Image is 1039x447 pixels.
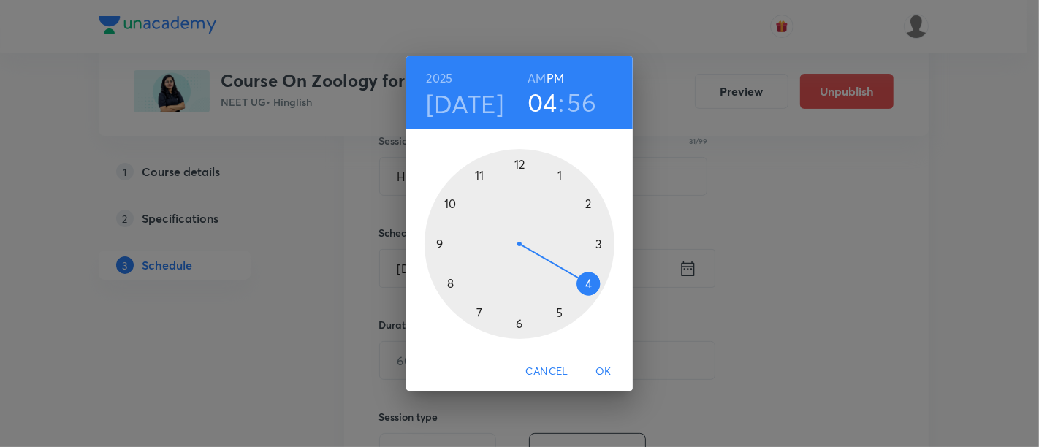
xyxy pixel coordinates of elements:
button: AM [528,68,546,88]
button: 56 [568,87,597,118]
button: 2025 [427,68,453,88]
button: OK [580,358,627,385]
button: [DATE] [427,88,504,119]
span: Cancel [526,362,568,381]
button: Cancel [520,358,574,385]
button: 04 [528,87,557,118]
h3: : [558,87,564,118]
span: OK [586,362,621,381]
button: PM [547,68,564,88]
